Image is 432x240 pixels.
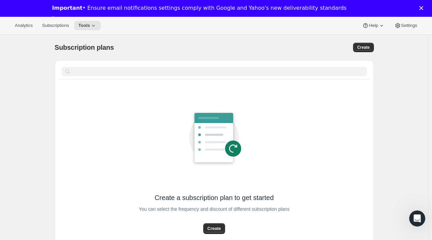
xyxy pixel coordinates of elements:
button: Create [353,43,374,52]
button: Create [203,223,225,234]
span: Tools [78,23,90,28]
button: Help [358,21,389,30]
span: Settings [401,23,417,28]
button: Subscriptions [38,21,73,30]
button: Tools [74,21,101,30]
b: Important [52,5,82,11]
div: • Ensure email notifications settings comply with Google and Yahoo's new deliverability standards [52,5,347,11]
span: Subscriptions [42,23,69,28]
span: Analytics [15,23,33,28]
span: Create a subscription plan to get started [155,193,274,202]
button: Settings [390,21,421,30]
span: You can select the frequency and discount of different subscription plans [139,204,289,214]
a: Learn more [52,15,87,23]
span: Create [207,225,221,232]
div: Close [419,6,426,10]
button: Analytics [11,21,37,30]
iframe: Intercom live chat [409,210,425,227]
span: Subscription plans [55,44,114,51]
span: Help [369,23,378,28]
span: Create [357,45,370,50]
